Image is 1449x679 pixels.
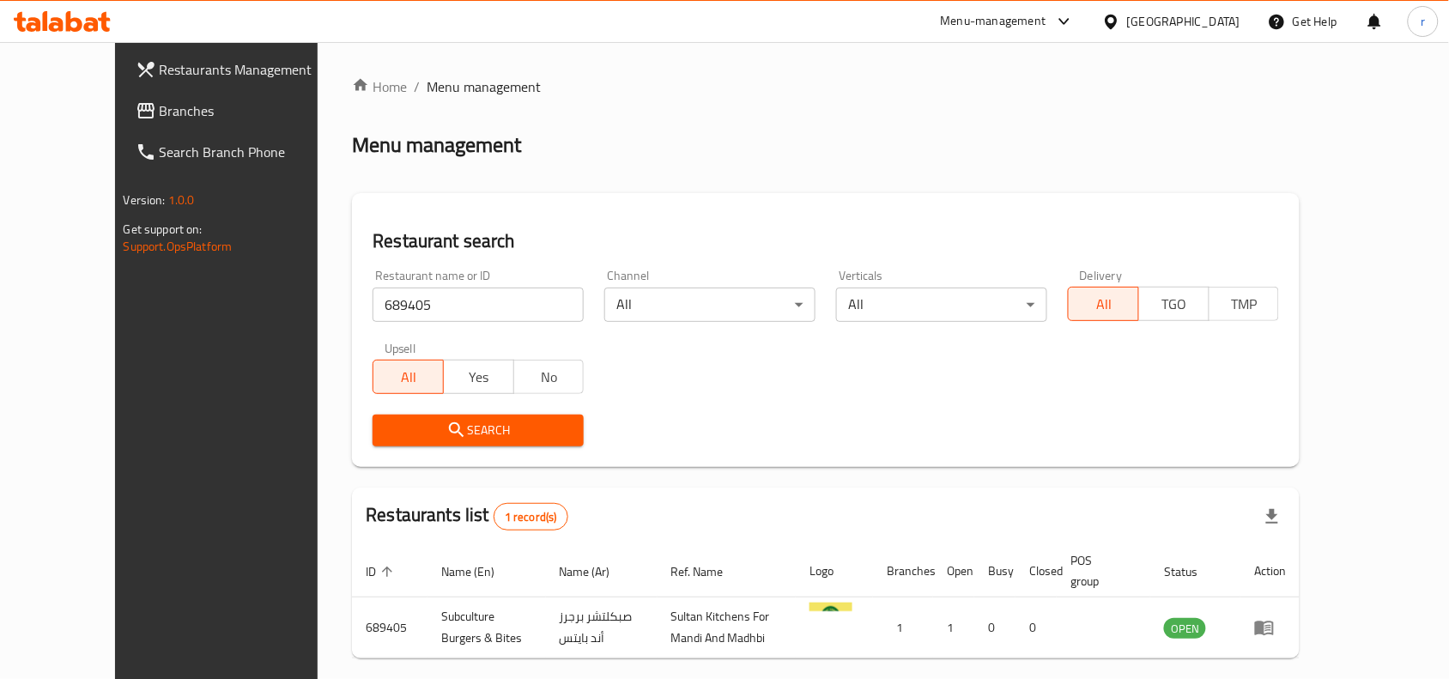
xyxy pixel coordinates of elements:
[1068,287,1139,321] button: All
[1076,292,1132,317] span: All
[160,142,343,162] span: Search Branch Phone
[124,235,233,258] a: Support.OpsPlatform
[974,545,1016,597] th: Busy
[427,76,541,97] span: Menu management
[1164,618,1206,639] div: OPEN
[122,90,357,131] a: Branches
[385,343,416,355] label: Upsell
[124,218,203,240] span: Get support on:
[671,561,746,582] span: Ref. Name
[380,365,437,390] span: All
[658,597,797,658] td: Sultan Kitchens For Mandi And Madhbi
[873,597,933,658] td: 1
[1080,270,1123,282] label: Delivery
[1209,287,1280,321] button: TMP
[451,365,507,390] span: Yes
[352,76,1300,97] nav: breadcrumb
[1016,597,1057,658] td: 0
[873,545,933,597] th: Branches
[443,360,514,394] button: Yes
[1164,561,1220,582] span: Status
[494,503,568,530] div: Total records count
[1070,550,1130,591] span: POS group
[1127,12,1240,31] div: [GEOGRAPHIC_DATA]
[352,76,407,97] a: Home
[122,131,357,173] a: Search Branch Phone
[1164,619,1206,639] span: OPEN
[836,288,1047,322] div: All
[513,360,585,394] button: No
[974,597,1016,658] td: 0
[494,509,567,525] span: 1 record(s)
[366,502,567,530] h2: Restaurants list
[427,597,545,658] td: ⁠Subculture Burgers & Bites
[1240,545,1300,597] th: Action
[414,76,420,97] li: /
[933,545,974,597] th: Open
[809,603,852,646] img: ⁠Subculture Burgers & Bites
[124,189,166,211] span: Version:
[160,59,343,80] span: Restaurants Management
[373,228,1279,254] h2: Restaurant search
[441,561,517,582] span: Name (En)
[1146,292,1203,317] span: TGO
[373,360,444,394] button: All
[373,288,584,322] input: Search for restaurant name or ID..
[546,597,658,658] td: صبكلتشر برجرز أند بايتس
[168,189,195,211] span: 1.0.0
[1216,292,1273,317] span: TMP
[521,365,578,390] span: No
[933,597,974,658] td: 1
[604,288,815,322] div: All
[352,597,427,658] td: 689405
[386,420,570,441] span: Search
[122,49,357,90] a: Restaurants Management
[352,131,521,159] h2: Menu management
[796,545,873,597] th: Logo
[1421,12,1425,31] span: r
[160,100,343,121] span: Branches
[373,415,584,446] button: Search
[352,545,1300,658] table: enhanced table
[366,561,398,582] span: ID
[1016,545,1057,597] th: Closed
[941,11,1046,32] div: Menu-management
[1252,496,1293,537] div: Export file
[560,561,633,582] span: Name (Ar)
[1254,617,1286,638] div: Menu
[1138,287,1210,321] button: TGO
